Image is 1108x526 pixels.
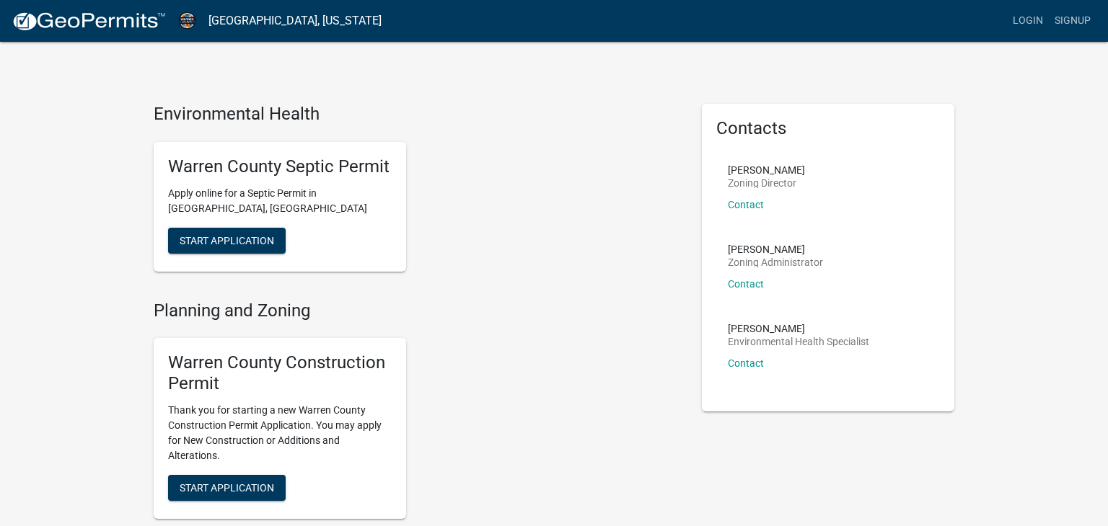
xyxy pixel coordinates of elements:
[728,357,764,369] a: Contact
[168,186,392,216] p: Apply online for a Septic Permit in [GEOGRAPHIC_DATA], [GEOGRAPHIC_DATA]
[716,118,940,139] h5: Contacts
[1049,7,1096,35] a: Signup
[168,475,286,501] button: Start Application
[728,324,869,334] p: [PERSON_NAME]
[1007,7,1049,35] a: Login
[728,199,764,210] a: Contact
[728,257,823,267] p: Zoning Administrator
[168,403,392,463] p: Thank you for starting a new Warren County Construction Permit Application. You may apply for New...
[728,278,764,290] a: Contact
[728,244,823,254] p: [PERSON_NAME]
[728,336,869,347] p: Environmental Health Specialist
[168,156,392,177] h5: Warren County Septic Permit
[728,178,805,188] p: Zoning Director
[168,228,286,254] button: Start Application
[168,352,392,394] h5: Warren County Construction Permit
[180,234,274,246] span: Start Application
[728,165,805,175] p: [PERSON_NAME]
[180,481,274,493] span: Start Application
[154,104,680,125] h4: Environmental Health
[177,11,197,30] img: Warren County, Iowa
[154,300,680,321] h4: Planning and Zoning
[208,9,382,33] a: [GEOGRAPHIC_DATA], [US_STATE]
